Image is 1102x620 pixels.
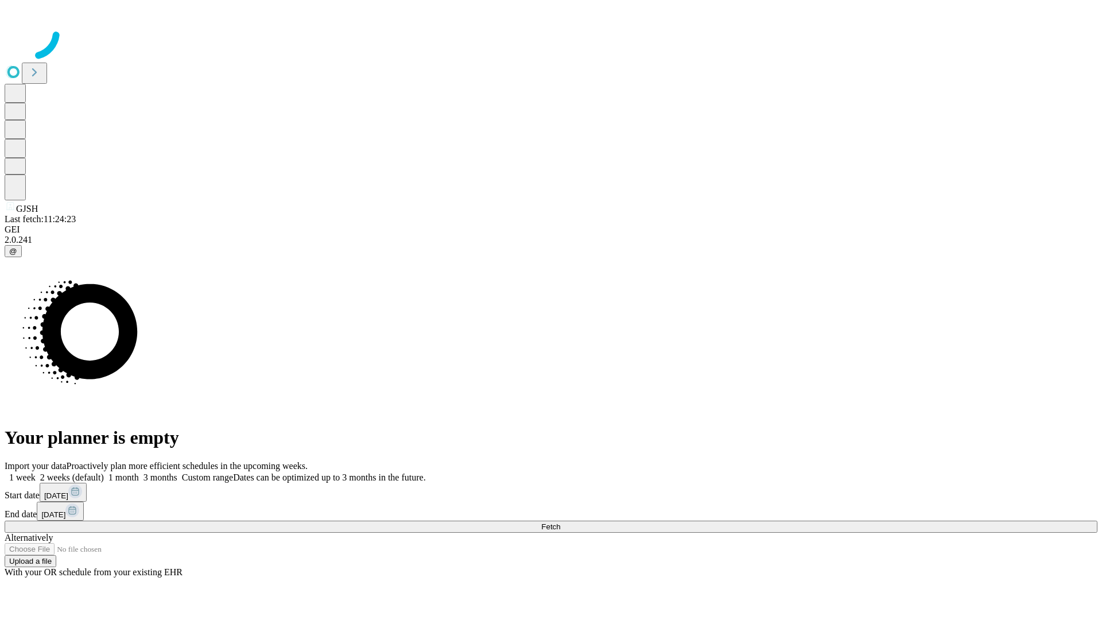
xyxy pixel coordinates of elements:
[5,245,22,257] button: @
[16,204,38,214] span: GJSH
[108,472,139,482] span: 1 month
[40,483,87,502] button: [DATE]
[40,472,104,482] span: 2 weeks (default)
[5,224,1097,235] div: GEI
[541,522,560,531] span: Fetch
[41,510,65,519] span: [DATE]
[5,427,1097,448] h1: Your planner is empty
[5,461,67,471] span: Import your data
[5,533,53,542] span: Alternatively
[9,247,17,255] span: @
[5,214,76,224] span: Last fetch: 11:24:23
[5,567,183,577] span: With your OR schedule from your existing EHR
[5,555,56,567] button: Upload a file
[5,502,1097,521] div: End date
[44,491,68,500] span: [DATE]
[143,472,177,482] span: 3 months
[182,472,233,482] span: Custom range
[9,472,36,482] span: 1 week
[5,235,1097,245] div: 2.0.241
[37,502,84,521] button: [DATE]
[5,521,1097,533] button: Fetch
[5,483,1097,502] div: Start date
[67,461,308,471] span: Proactively plan more efficient schedules in the upcoming weeks.
[233,472,425,482] span: Dates can be optimized up to 3 months in the future.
